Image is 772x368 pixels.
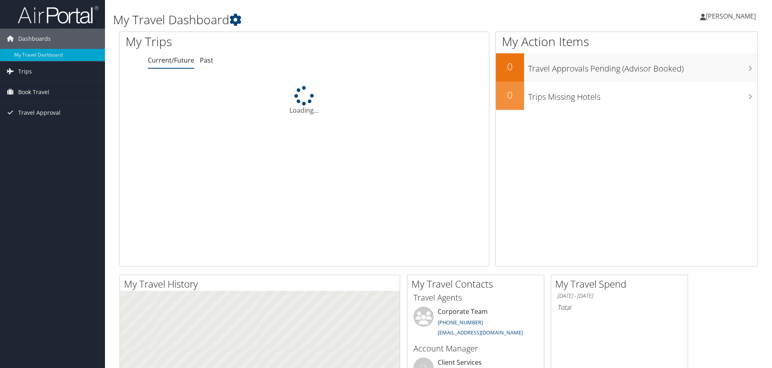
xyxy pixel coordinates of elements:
li: Corporate Team [409,307,542,340]
h2: 0 [496,60,524,74]
span: Trips [18,61,32,82]
a: Current/Future [148,56,194,65]
h2: My Travel History [124,277,400,291]
a: [EMAIL_ADDRESS][DOMAIN_NAME] [438,329,523,336]
h2: My Travel Spend [555,277,688,291]
h3: Trips Missing Hotels [528,87,757,103]
h2: My Travel Contacts [411,277,544,291]
a: 0Travel Approvals Pending (Advisor Booked) [496,53,757,82]
span: Dashboards [18,29,51,49]
span: Travel Approval [18,103,61,123]
a: Past [200,56,213,65]
h6: Total [557,303,682,312]
h1: My Action Items [496,33,757,50]
h3: Travel Agents [413,292,538,303]
h1: My Trips [126,33,329,50]
img: airportal-logo.png [18,5,99,24]
a: [PHONE_NUMBER] [438,319,483,326]
h6: [DATE] - [DATE] [557,292,682,300]
div: Loading... [120,86,489,115]
a: [PERSON_NAME] [700,4,764,28]
span: Book Travel [18,82,49,102]
h3: Travel Approvals Pending (Advisor Booked) [528,59,757,74]
h2: 0 [496,88,524,102]
span: [PERSON_NAME] [706,12,756,21]
h3: Account Manager [413,343,538,354]
h1: My Travel Dashboard [113,11,547,28]
a: 0Trips Missing Hotels [496,82,757,110]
